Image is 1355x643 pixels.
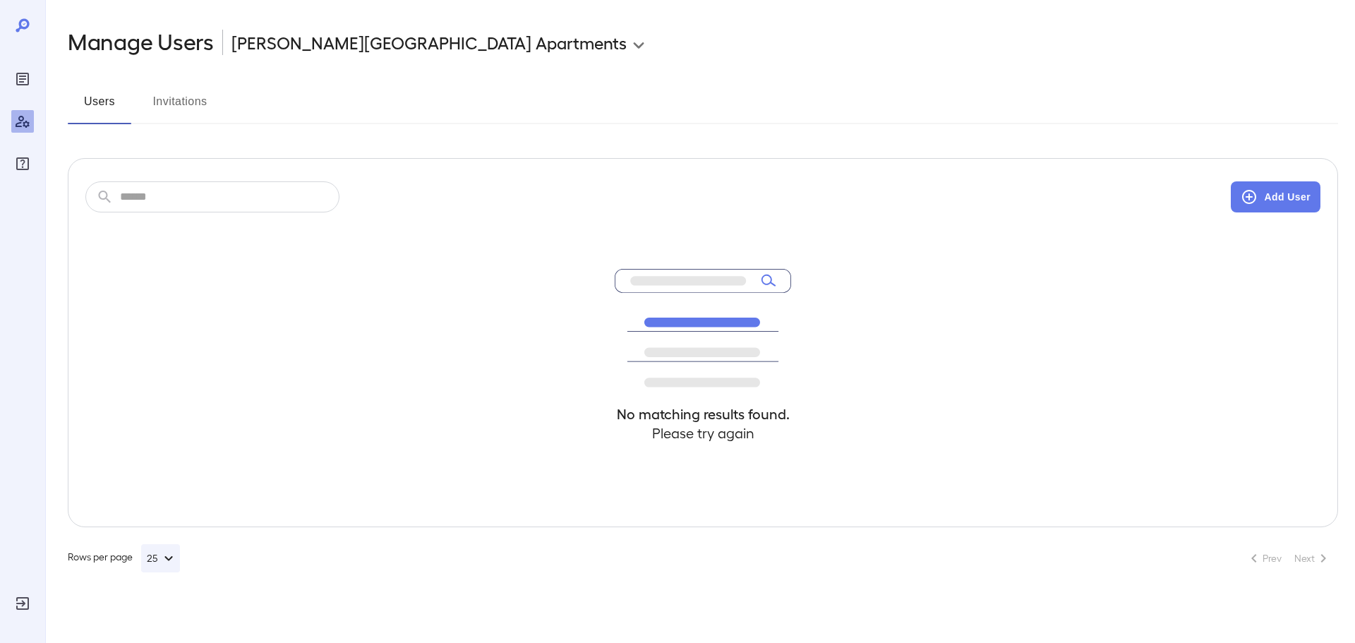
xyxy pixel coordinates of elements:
button: Users [68,90,131,124]
button: 25 [141,544,180,572]
h2: Manage Users [68,28,214,56]
div: Rows per page [68,544,180,572]
button: Add User [1231,181,1320,212]
div: Reports [11,68,34,90]
h4: Please try again [615,423,791,443]
div: Manage Users [11,110,34,133]
div: Log Out [11,592,34,615]
p: [PERSON_NAME][GEOGRAPHIC_DATA] Apartments [231,31,627,54]
nav: pagination navigation [1239,547,1338,570]
h4: No matching results found. [615,404,791,423]
div: FAQ [11,152,34,175]
button: Invitations [148,90,212,124]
